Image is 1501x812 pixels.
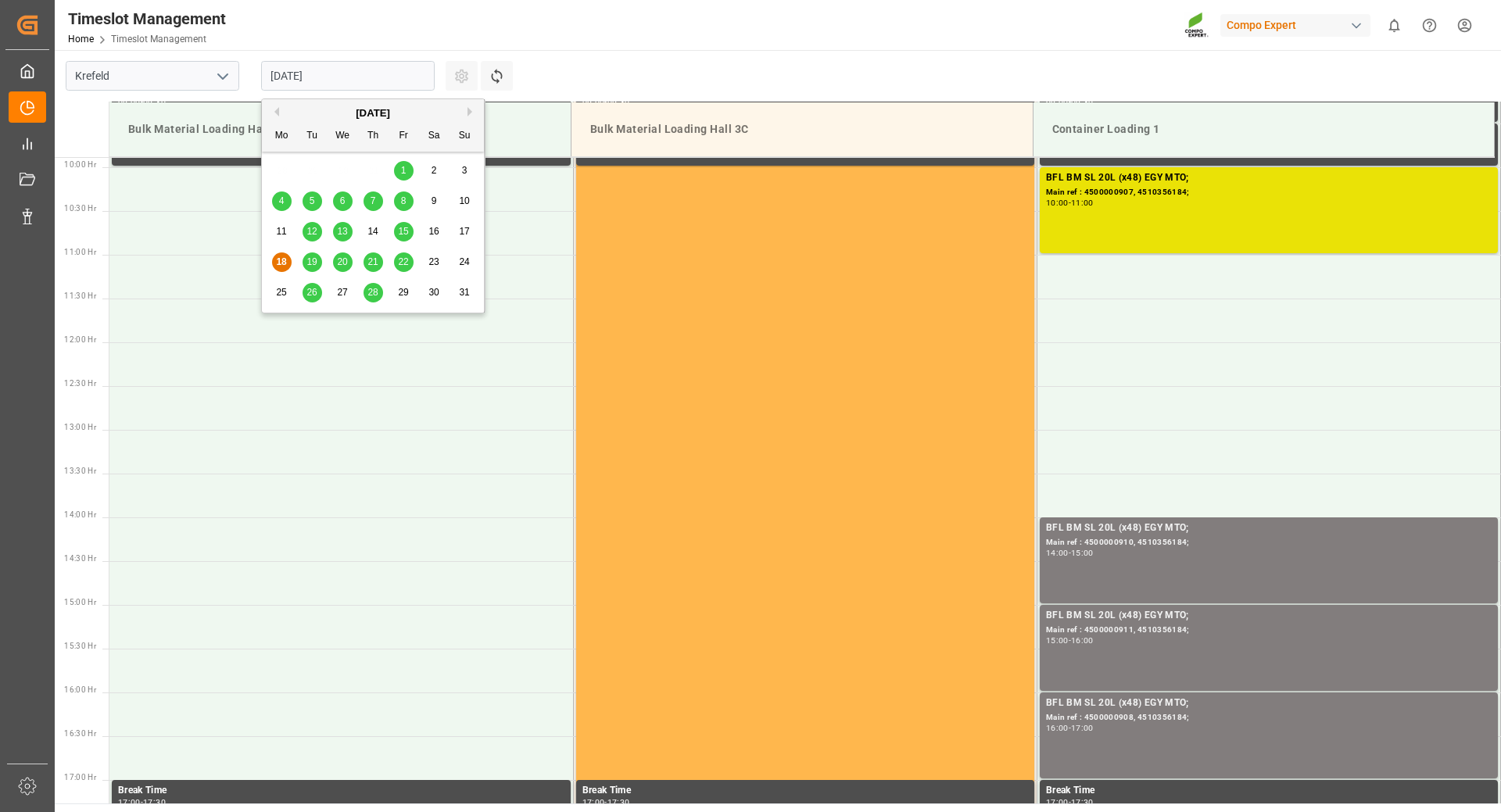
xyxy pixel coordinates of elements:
[425,222,444,241] div: Choose Saturday, August 16th, 2025
[64,248,96,256] span: 11:00 Hr
[398,287,408,298] span: 29
[1071,549,1094,556] div: 15:00
[1377,8,1412,43] button: show 0 new notifications
[1069,637,1071,644] div: -
[394,191,414,211] div: Choose Friday, August 8th, 2025
[68,34,94,45] a: Home
[303,283,322,302] div: Choose Tuesday, August 26th, 2025
[394,161,414,181] div: Choose Friday, August 1st, 2025
[143,799,166,806] div: 17:30
[333,191,353,211] div: Choose Wednesday, August 6th, 2025
[333,252,353,272] div: Choose Wednesday, August 20th, 2025
[432,195,437,206] span: 9
[401,195,407,206] span: 8
[1046,696,1492,711] div: BFL BM SL 20L (x48) EGY MTO;
[64,554,96,563] span: 14:30 Hr
[364,127,383,146] div: Th
[1220,10,1377,40] button: Compo Expert
[1046,724,1069,732] div: 16:00
[210,64,234,88] button: open menu
[1046,115,1482,144] div: Container Loading 1
[428,226,439,237] span: 16
[118,799,141,806] div: 17:00
[333,127,353,146] div: We
[64,160,96,169] span: 10:00 Hr
[66,61,239,91] input: Type to search/select
[64,292,96,300] span: 11:30 Hr
[398,256,408,267] span: 22
[364,222,383,241] div: Choose Thursday, August 14th, 2025
[267,156,480,308] div: month 2025-08
[371,195,376,206] span: 7
[64,423,96,431] span: 13:00 Hr
[1046,783,1492,799] div: Break Time
[425,252,444,272] div: Choose Saturday, August 23rd, 2025
[1071,724,1094,732] div: 17:00
[64,773,96,782] span: 17:00 Hr
[367,226,378,237] span: 14
[428,287,439,298] span: 30
[1069,549,1071,556] div: -
[428,256,439,267] span: 23
[462,165,467,176] span: 3
[467,107,477,116] button: Next Month
[337,287,347,298] span: 27
[1046,624,1492,637] div: Main ref : 4500000911, 4510356184;
[364,283,383,302] div: Choose Thursday, August 28th, 2025
[261,61,435,91] input: DD.MM.YYYY
[1046,711,1492,724] div: Main ref : 4500000908, 4510356184;
[582,783,1028,799] div: Break Time
[64,379,96,388] span: 12:30 Hr
[1071,637,1094,644] div: 16:00
[64,598,96,606] span: 15:00 Hr
[141,799,143,806] div: -
[425,161,444,181] div: Choose Saturday, August 2nd, 2025
[272,191,292,211] div: Choose Monday, August 4th, 2025
[68,7,226,30] div: Timeslot Management
[262,106,484,121] div: [DATE]
[279,195,285,206] span: 4
[425,191,444,211] div: Choose Saturday, August 9th, 2025
[333,222,353,241] div: Choose Wednesday, August 13th, 2025
[367,256,378,267] span: 21
[394,222,414,241] div: Choose Friday, August 15th, 2025
[64,335,96,344] span: 12:00 Hr
[364,191,383,211] div: Choose Thursday, August 7th, 2025
[272,222,292,241] div: Choose Monday, August 11th, 2025
[1046,199,1069,206] div: 10:00
[367,287,378,298] span: 28
[398,226,408,237] span: 15
[1046,520,1492,536] div: BFL BM SL 20L (x48) EGY MTO;
[276,226,286,237] span: 11
[364,252,383,272] div: Choose Thursday, August 21st, 2025
[1071,199,1094,206] div: 11:00
[459,195,469,206] span: 10
[455,127,475,146] div: Su
[272,252,292,272] div: Choose Monday, August 18th, 2025
[64,642,96,650] span: 15:30 Hr
[582,799,605,806] div: 17:00
[1069,799,1071,806] div: -
[455,283,475,302] div: Choose Sunday, August 31st, 2025
[455,252,475,272] div: Choose Sunday, August 24th, 2025
[1046,637,1069,644] div: 15:00
[425,127,444,146] div: Sa
[432,165,437,176] span: 2
[607,799,630,806] div: 17:30
[64,685,96,694] span: 16:00 Hr
[394,252,414,272] div: Choose Friday, August 22nd, 2025
[1412,8,1447,43] button: Help Center
[425,283,444,302] div: Choose Saturday, August 30th, 2025
[270,107,279,116] button: Previous Month
[64,729,96,738] span: 16:30 Hr
[306,226,317,237] span: 12
[604,799,607,806] div: -
[303,252,322,272] div: Choose Tuesday, August 19th, 2025
[1071,799,1094,806] div: 17:30
[1046,170,1492,186] div: BFL BM SL 20L (x48) EGY MTO;
[455,191,475,211] div: Choose Sunday, August 10th, 2025
[1046,608,1492,624] div: BFL BM SL 20L (x48) EGY MTO;
[303,127,322,146] div: Tu
[276,256,286,267] span: 18
[1069,724,1071,732] div: -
